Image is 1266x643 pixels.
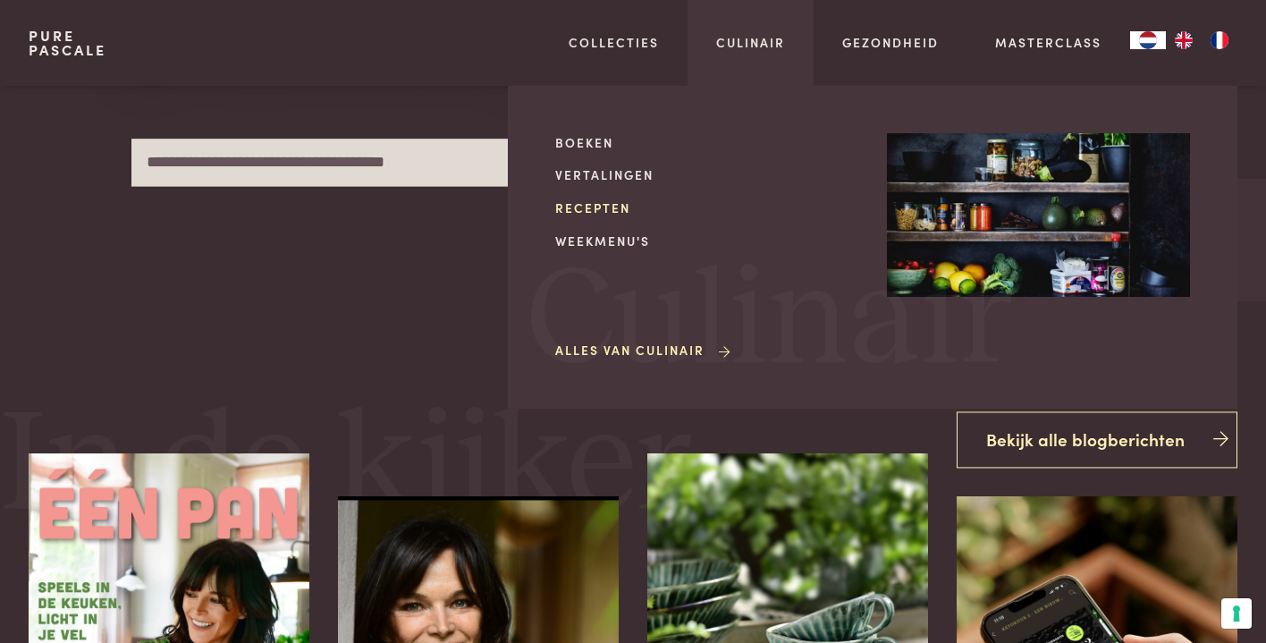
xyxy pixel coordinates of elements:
aside: Language selected: Nederlands [1130,31,1237,49]
a: Boeken [555,133,858,152]
a: PurePascale [29,29,106,57]
ul: Language list [1166,31,1237,49]
a: NL [1130,31,1166,49]
a: EN [1166,31,1202,49]
a: Masterclass [995,33,1101,52]
a: FR [1202,31,1237,49]
a: Culinair [716,33,785,52]
img: Culinair [887,133,1190,298]
span: Culinair [527,253,1013,390]
a: Weekmenu's [555,232,858,250]
a: Vertalingen [555,165,858,184]
a: Gezondheid [842,33,939,52]
button: Uw voorkeuren voor toestemming voor trackingtechnologieën [1221,598,1252,629]
a: Recepten [555,199,858,217]
a: Collecties [569,33,659,52]
a: Alles van Culinair [555,341,733,360]
a: Bekijk alle blogberichten [957,411,1237,468]
div: Language [1130,31,1166,49]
